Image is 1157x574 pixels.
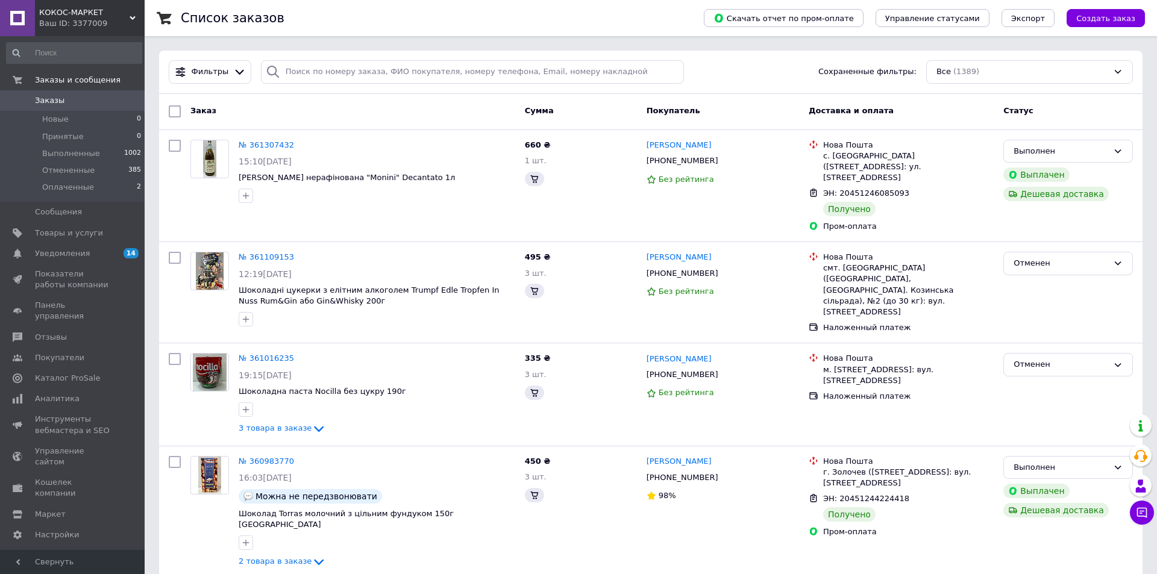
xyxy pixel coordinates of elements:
[35,373,100,384] span: Каталог ProSale
[659,491,676,500] span: 98%
[713,13,854,23] span: Скачать отчет по пром-оплате
[35,207,82,217] span: Сообщения
[239,473,292,482] span: 16:03[DATE]
[193,354,227,391] img: Фото товару
[823,140,994,151] div: Нова Пошта
[818,66,917,78] span: Сохраненные фильтры:
[239,354,294,363] a: № 361016235
[35,75,121,86] span: Заказы и сообщения
[239,252,294,261] a: № 361109153
[823,221,994,232] div: Пром-оплата
[1011,14,1045,23] span: Экспорт
[525,354,551,363] span: 335 ₴
[1130,501,1154,525] button: Чат с покупателем
[239,285,500,306] a: Шоколадні цукерки з елітним алкоголем Trumpf Edle Tropfen In Nuss Rum&Gin або Gin&Whisky 200г
[239,423,312,432] span: 3 товара в заказе
[181,11,284,25] h1: Список заказов
[239,173,455,182] a: [PERSON_NAME] нерафінована "Monini" Decantato 1л
[823,189,909,198] span: ЭН: 20451246085093
[1055,13,1145,22] a: Создать заказ
[659,287,714,296] span: Без рейтинга
[256,491,377,501] span: Можна не передзвонювати
[1003,484,1069,498] div: Выплачен
[1003,106,1033,115] span: Статус
[809,106,894,115] span: Доставка и оплата
[42,148,100,159] span: Выполненные
[190,252,229,290] a: Фото товару
[1014,145,1108,158] div: Выполнен
[823,202,876,216] div: Получено
[35,477,111,499] span: Кошелек компании
[137,131,141,142] span: 0
[647,354,712,365] a: [PERSON_NAME]
[192,66,229,78] span: Фильтры
[1014,257,1108,270] div: Отменен
[525,457,551,466] span: 450 ₴
[1076,14,1135,23] span: Создать заказ
[190,353,229,392] a: Фото товару
[239,370,292,380] span: 19:15[DATE]
[42,182,94,193] span: Оплаченные
[525,140,551,149] span: 660 ₴
[35,529,79,540] span: Настройки
[190,106,216,115] span: Заказ
[823,364,994,386] div: м. [STREET_ADDRESS]: вул. [STREET_ADDRESS]
[647,106,700,115] span: Покупатель
[35,414,111,435] span: Инструменты вебмастера и SEO
[1003,167,1069,182] div: Выплачен
[239,140,294,149] a: № 361307432
[525,252,551,261] span: 495 ₴
[525,269,547,278] span: 3 шт.
[823,467,994,488] div: г. Золочев ([STREET_ADDRESS]: вул. [STREET_ADDRESS]
[823,494,909,503] span: ЭН: 20451244224418
[128,165,141,176] span: 385
[42,131,84,142] span: Принятые
[42,165,95,176] span: Отмененные
[35,332,67,343] span: Отзывы
[953,67,979,76] span: (1389)
[35,393,80,404] span: Аналитика
[1014,461,1108,474] div: Выполнен
[203,140,216,178] img: Фото товару
[1003,187,1109,201] div: Дешевая доставка
[704,9,864,27] button: Скачать отчет по пром-оплате
[644,367,721,382] div: [PHONE_NUMBER]
[644,470,721,485] div: [PHONE_NUMBER]
[198,457,221,494] img: Фото товару
[823,391,994,402] div: Наложенный платеж
[39,7,130,18] span: КОКОС-МАРКЕТ
[239,509,454,529] a: Шоколад Torras молочний з цільним фундуком 150г [GEOGRAPHIC_DATA]
[35,352,84,363] span: Покупатели
[525,472,547,481] span: 3 шт.
[261,60,684,84] input: Поиск по номеру заказа, ФИО покупателя, номеру телефона, Email, номеру накладной
[644,153,721,169] div: [PHONE_NUMBER]
[885,14,980,23] span: Управление статусами
[196,252,224,290] img: Фото товару
[39,18,145,29] div: Ваш ID: 3377009
[1002,9,1055,27] button: Экспорт
[823,507,876,522] div: Получено
[6,42,142,64] input: Поиск
[647,140,712,151] a: [PERSON_NAME]
[659,175,714,184] span: Без рейтинга
[35,95,64,106] span: Заказы
[659,388,714,397] span: Без рейтинга
[35,269,111,290] span: Показатели работы компании
[525,370,547,379] span: 3 шт.
[35,509,66,520] span: Маркет
[823,526,994,537] div: Пром-оплата
[35,446,111,467] span: Управление сайтом
[647,456,712,467] a: [PERSON_NAME]
[936,66,951,78] span: Все
[239,269,292,279] span: 12:19[DATE]
[239,557,312,566] span: 2 товара в заказе
[137,114,141,125] span: 0
[823,151,994,184] div: с. [GEOGRAPHIC_DATA] ([STREET_ADDRESS]: ул. [STREET_ADDRESS]
[876,9,989,27] button: Управление статусами
[124,248,139,258] span: 14
[35,228,103,239] span: Товары и услуги
[124,148,141,159] span: 1002
[239,387,406,396] span: Шоколадна паста Nocilla без цукру 190г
